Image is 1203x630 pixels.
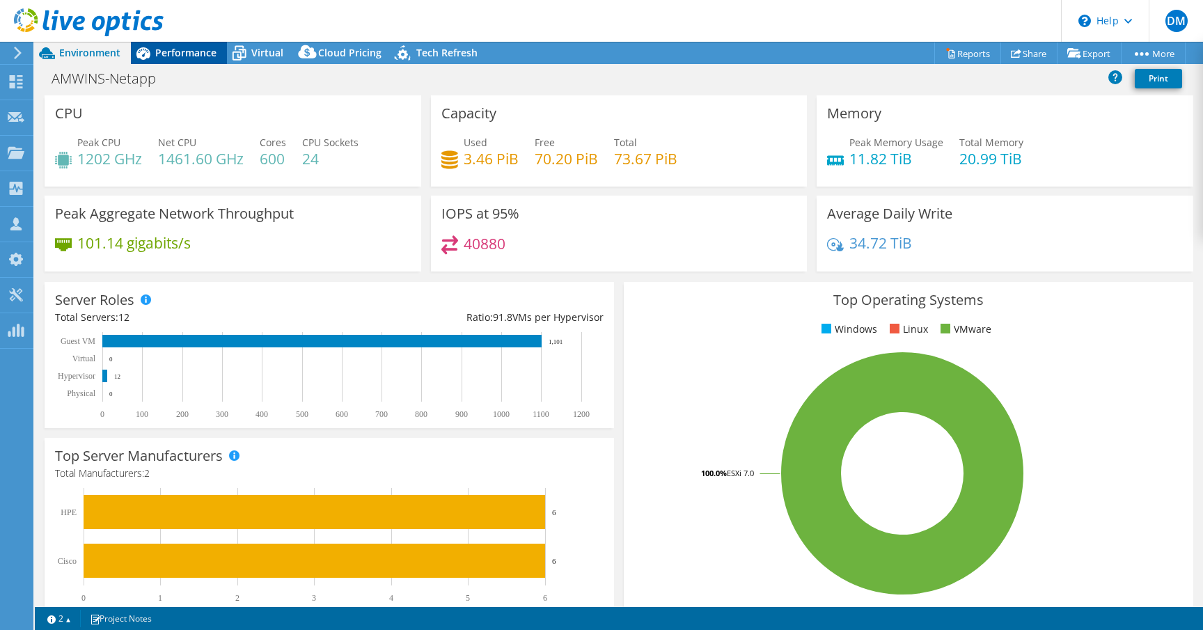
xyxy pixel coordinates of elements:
span: Net CPU [158,136,196,149]
text: 5 [466,593,470,603]
text: 200 [176,409,189,419]
h4: 3.46 PiB [464,151,519,166]
h4: 40880 [464,236,505,251]
h4: Total Manufacturers: [55,466,604,481]
text: 6 [543,593,547,603]
text: 1200 [573,409,590,419]
h4: 34.72 TiB [849,235,912,251]
h4: 11.82 TiB [849,151,943,166]
text: 1000 [493,409,510,419]
span: Cloud Pricing [318,46,382,59]
text: 400 [255,409,268,419]
h3: Server Roles [55,292,134,308]
text: 0 [100,409,104,419]
a: Share [1000,42,1057,64]
span: Free [535,136,555,149]
text: 1,101 [549,338,563,345]
text: 900 [455,409,468,419]
text: 800 [415,409,427,419]
span: Total Memory [959,136,1023,149]
svg: \n [1078,15,1091,27]
span: Environment [59,46,120,59]
span: Peak Memory Usage [849,136,943,149]
h4: 1461.60 GHz [158,151,244,166]
text: 300 [216,409,228,419]
text: 3 [312,593,316,603]
text: 700 [375,409,388,419]
h4: 73.67 PiB [614,151,677,166]
h3: Top Operating Systems [634,292,1183,308]
span: DM [1165,10,1188,32]
tspan: 100.0% [701,468,727,478]
h3: Memory [827,106,881,121]
text: 12 [114,373,120,380]
a: Export [1057,42,1122,64]
a: Project Notes [80,610,162,627]
span: Virtual [251,46,283,59]
text: Physical [67,388,95,398]
text: 100 [136,409,148,419]
text: Hypervisor [58,371,95,381]
h4: 70.20 PiB [535,151,598,166]
h1: AMWINS-Netapp [45,71,178,86]
span: Total [614,136,637,149]
li: VMware [937,322,991,337]
text: 6 [552,508,556,517]
h3: Peak Aggregate Network Throughput [55,206,294,221]
text: 0 [81,593,86,603]
text: 2 [235,593,239,603]
div: Total Servers: [55,310,329,325]
h4: 600 [260,151,286,166]
text: 4 [389,593,393,603]
tspan: ESXi 7.0 [727,468,754,478]
span: Performance [155,46,217,59]
text: 1100 [533,409,549,419]
text: Cisco [58,556,77,566]
text: 1 [158,593,162,603]
span: Tech Refresh [416,46,478,59]
span: 91.8 [493,310,512,324]
a: Reports [934,42,1001,64]
h4: 20.99 TiB [959,151,1023,166]
a: Print [1135,69,1182,88]
span: 12 [118,310,129,324]
h3: Top Server Manufacturers [55,448,223,464]
div: Ratio: VMs per Hypervisor [329,310,604,325]
h3: Average Daily Write [827,206,952,221]
span: 2 [144,466,150,480]
text: HPE [61,507,77,517]
a: More [1121,42,1186,64]
text: 0 [109,391,113,397]
span: CPU Sockets [302,136,359,149]
text: 6 [552,557,556,565]
text: 0 [109,356,113,363]
text: Virtual [72,354,96,363]
h3: Capacity [441,106,496,121]
h4: 1202 GHz [77,151,142,166]
h4: 101.14 gigabits/s [77,235,191,251]
a: 2 [38,610,81,627]
h3: IOPS at 95% [441,206,519,221]
text: 600 [336,409,348,419]
text: 500 [296,409,308,419]
span: Used [464,136,487,149]
span: Peak CPU [77,136,120,149]
text: Guest VM [61,336,95,346]
li: Windows [818,322,877,337]
li: Linux [886,322,928,337]
span: Cores [260,136,286,149]
h4: 24 [302,151,359,166]
h3: CPU [55,106,83,121]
